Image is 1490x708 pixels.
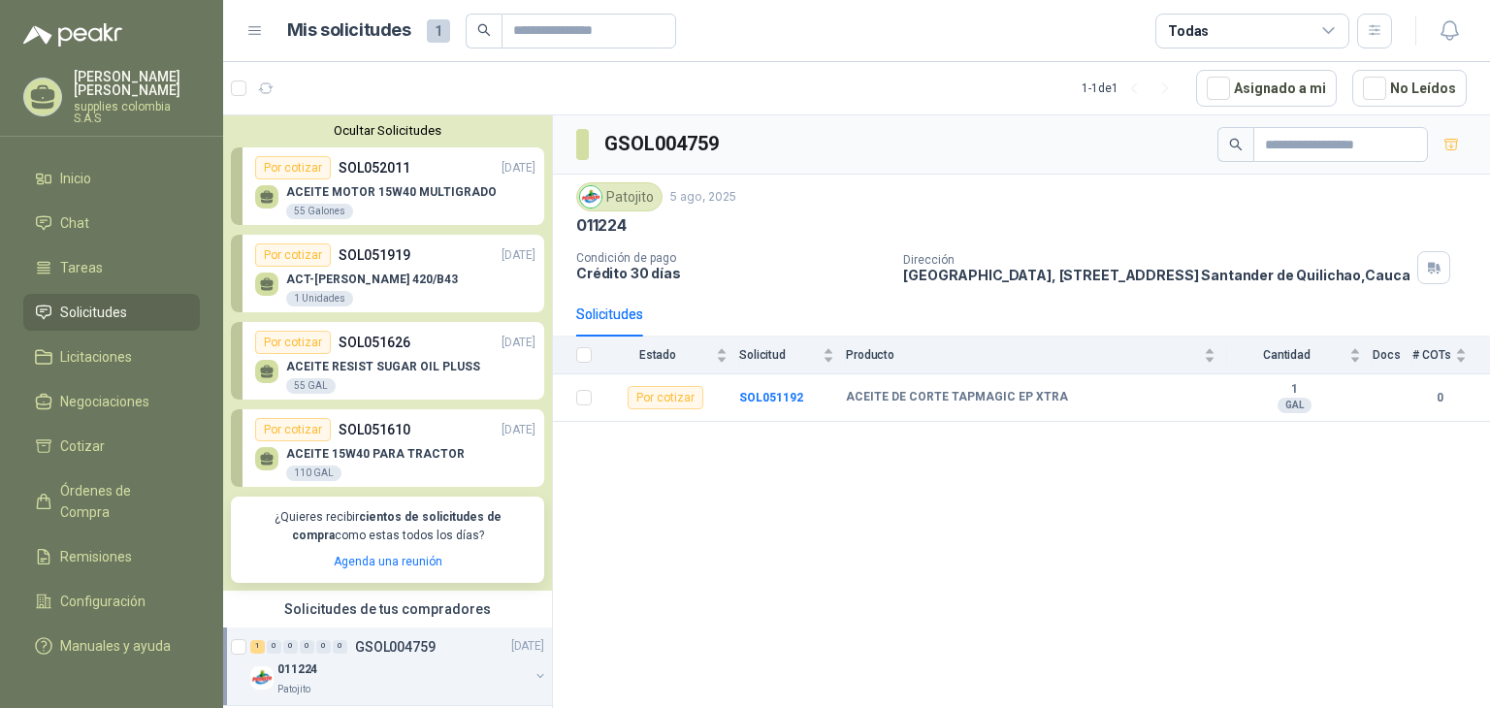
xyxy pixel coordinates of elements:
[1229,138,1243,151] span: search
[231,147,544,225] a: Por cotizarSOL052011[DATE] ACEITE MOTOR 15W40 MULTIGRADO55 Galones
[1227,382,1361,398] b: 1
[502,246,535,265] p: [DATE]
[846,348,1200,362] span: Producto
[300,640,314,654] div: 0
[477,23,491,37] span: search
[23,428,200,465] a: Cotizar
[333,640,347,654] div: 0
[223,115,552,591] div: Ocultar SolicitudesPor cotizarSOL052011[DATE] ACEITE MOTOR 15W40 MULTIGRADO55 GalonesPor cotizarS...
[60,168,91,189] span: Inicio
[334,555,442,568] a: Agenda una reunión
[903,253,1409,267] p: Dirección
[576,265,888,281] p: Crédito 30 días
[1196,70,1337,107] button: Asignado a mi
[23,628,200,664] a: Manuales y ayuda
[576,215,627,236] p: 011224
[23,383,200,420] a: Negociaciones
[60,546,132,567] span: Remisiones
[23,294,200,331] a: Solicitudes
[250,635,548,697] a: 1 0 0 0 0 0 GSOL004759[DATE] Company Logo011224Patojito
[231,123,544,138] button: Ocultar Solicitudes
[60,591,146,612] span: Configuración
[1278,398,1312,413] div: GAL
[604,129,722,159] h3: GSOL004759
[74,101,200,124] p: supplies colombia S.A.S
[23,538,200,575] a: Remisiones
[502,421,535,439] p: [DATE]
[60,257,103,278] span: Tareas
[23,249,200,286] a: Tareas
[339,157,410,178] p: SOL052011
[250,640,265,654] div: 1
[60,212,89,234] span: Chat
[23,205,200,241] a: Chat
[286,360,480,373] p: ACEITE RESIST SUGAR OIL PLUSS
[255,243,331,267] div: Por cotizar
[603,337,739,374] th: Estado
[255,331,331,354] div: Por cotizar
[60,346,132,368] span: Licitaciones
[576,304,643,325] div: Solicitudes
[286,273,458,286] p: ACT-[PERSON_NAME] 420/B43
[739,391,803,404] a: SOL051192
[255,156,331,179] div: Por cotizar
[1352,70,1467,107] button: No Leídos
[603,348,712,362] span: Estado
[846,337,1227,374] th: Producto
[23,160,200,197] a: Inicio
[903,267,1409,283] p: [GEOGRAPHIC_DATA], [STREET_ADDRESS] Santander de Quilichao , Cauca
[23,472,200,531] a: Órdenes de Compra
[355,640,436,654] p: GSOL004759
[576,182,663,211] div: Patojito
[316,640,331,654] div: 0
[255,418,331,441] div: Por cotizar
[287,16,411,45] h1: Mis solicitudes
[739,348,819,362] span: Solicitud
[1227,337,1373,374] th: Cantidad
[286,378,336,394] div: 55 GAL
[231,235,544,312] a: Por cotizarSOL051919[DATE] ACT-[PERSON_NAME] 420/B431 Unidades
[502,334,535,352] p: [DATE]
[60,480,181,523] span: Órdenes de Compra
[1412,348,1451,362] span: # COTs
[576,251,888,265] p: Condición de pago
[427,19,450,43] span: 1
[339,419,410,440] p: SOL051610
[231,322,544,400] a: Por cotizarSOL051626[DATE] ACEITE RESIST SUGAR OIL PLUSS55 GAL
[283,640,298,654] div: 0
[628,386,703,409] div: Por cotizar
[231,409,544,487] a: Por cotizarSOL051610[DATE] ACEITE 15W40 PARA TRACTOR110 GAL
[339,244,410,266] p: SOL051919
[23,23,122,47] img: Logo peakr
[277,682,310,697] p: Patojito
[267,640,281,654] div: 0
[339,332,410,353] p: SOL051626
[511,637,544,656] p: [DATE]
[846,390,1068,405] b: ACEITE DE CORTE TAPMAGIC EP XTRA
[1373,337,1412,374] th: Docs
[1412,337,1490,374] th: # COTs
[60,302,127,323] span: Solicitudes
[286,291,353,306] div: 1 Unidades
[74,70,200,97] p: [PERSON_NAME] [PERSON_NAME]
[670,188,736,207] p: 5 ago, 2025
[502,159,535,177] p: [DATE]
[286,447,465,461] p: ACEITE 15W40 PARA TRACTOR
[286,185,497,199] p: ACEITE MOTOR 15W40 MULTIGRADO
[1227,348,1345,362] span: Cantidad
[286,466,341,481] div: 110 GAL
[286,204,353,219] div: 55 Galones
[23,338,200,375] a: Licitaciones
[243,508,533,545] p: ¿Quieres recibir como estas todos los días?
[277,660,317,679] p: 011224
[60,635,171,657] span: Manuales y ayuda
[60,435,105,457] span: Cotizar
[739,337,846,374] th: Solicitud
[580,186,601,208] img: Company Logo
[1412,389,1467,407] b: 0
[60,391,149,412] span: Negociaciones
[250,666,274,690] img: Company Logo
[223,591,552,628] div: Solicitudes de tus compradores
[23,583,200,620] a: Configuración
